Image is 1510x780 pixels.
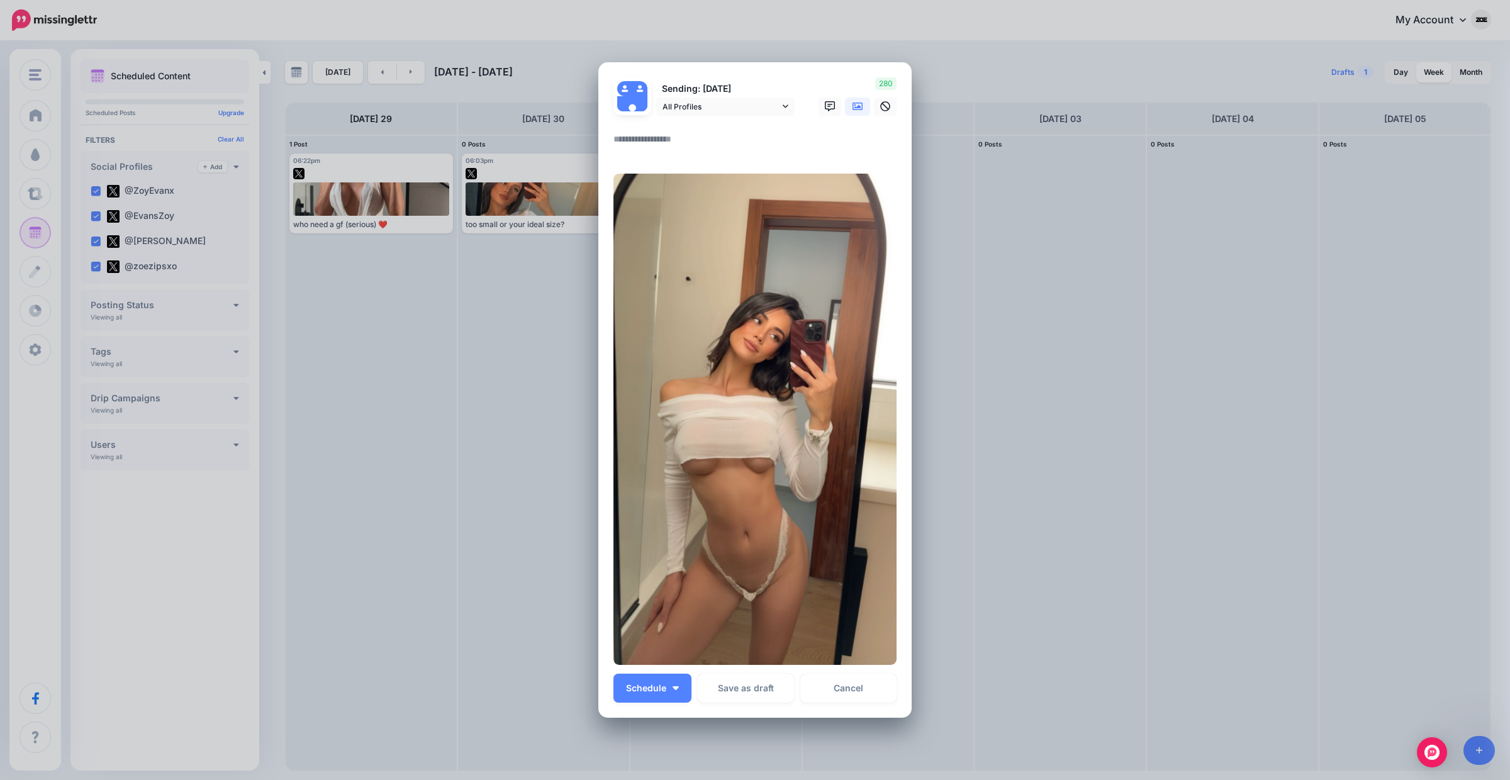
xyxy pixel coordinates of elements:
[632,81,647,96] img: user_default_image.png
[656,82,795,96] p: Sending: [DATE]
[673,686,679,690] img: arrow-down-white.png
[800,674,897,703] a: Cancel
[875,77,897,90] span: 280
[613,674,691,703] button: Schedule
[698,674,794,703] button: Save as draft
[1417,737,1447,767] div: Open Intercom Messenger
[617,96,647,126] img: user_default_image.png
[617,81,632,96] img: user_default_image.png
[663,100,780,113] span: All Profiles
[626,684,666,693] span: Schedule
[656,97,795,116] a: All Profiles
[613,174,897,665] img: WXGR4WHL10QC64QJWW8CGPYL9WOKOKOQ.png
